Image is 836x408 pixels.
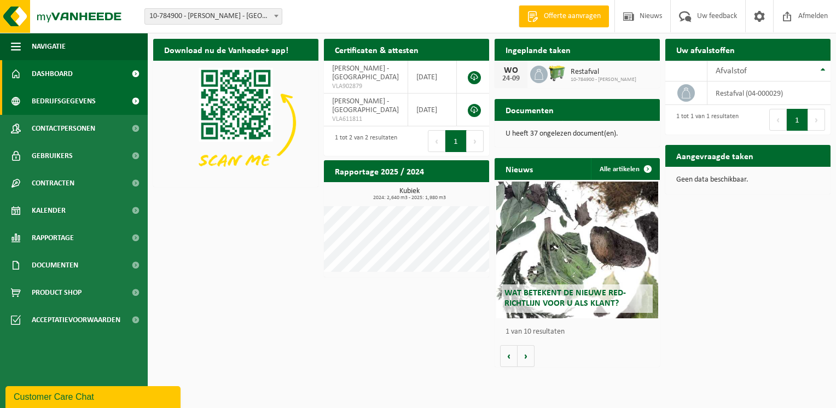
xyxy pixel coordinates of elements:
[408,61,457,94] td: [DATE]
[518,345,535,367] button: Volgende
[671,108,739,132] div: 1 tot 1 van 1 resultaten
[408,182,488,203] a: Bekijk rapportage
[332,115,399,124] span: VLA611811
[707,81,831,105] td: restafval (04-000029)
[32,224,74,252] span: Rapportage
[329,195,489,201] span: 2024: 2,640 m3 - 2025: 1,980 m3
[716,67,747,75] span: Afvalstof
[495,39,582,60] h2: Ingeplande taken
[153,61,318,185] img: Download de VHEPlus App
[787,109,808,131] button: 1
[504,289,626,308] span: Wat betekent de nieuwe RED-richtlijn voor u als klant?
[571,77,636,83] span: 10-784900 - [PERSON_NAME]
[32,88,96,115] span: Bedrijfsgegevens
[500,66,522,75] div: WO
[32,142,73,170] span: Gebruikers
[332,97,399,114] span: [PERSON_NAME] - [GEOGRAPHIC_DATA]
[808,109,825,131] button: Next
[144,8,282,25] span: 10-784900 - XAVIER DE KOKER - GENT
[676,176,820,184] p: Geen data beschikbaar.
[495,158,544,179] h2: Nieuws
[332,65,399,81] span: [PERSON_NAME] - [GEOGRAPHIC_DATA]
[329,188,489,201] h3: Kubiek
[5,384,183,408] iframe: chat widget
[324,160,435,182] h2: Rapportage 2025 / 2024
[332,82,399,91] span: VLA902879
[32,252,78,279] span: Documenten
[408,94,457,126] td: [DATE]
[495,99,565,120] h2: Documenten
[467,130,484,152] button: Next
[32,33,66,60] span: Navigatie
[591,158,659,180] a: Alle artikelen
[506,130,649,138] p: U heeft 37 ongelezen document(en).
[665,145,764,166] h2: Aangevraagde taken
[496,182,658,318] a: Wat betekent de nieuwe RED-richtlijn voor u als klant?
[541,11,603,22] span: Offerte aanvragen
[32,279,82,306] span: Product Shop
[32,60,73,88] span: Dashboard
[428,130,445,152] button: Previous
[500,345,518,367] button: Vorige
[32,197,66,224] span: Kalender
[445,130,467,152] button: 1
[506,328,654,336] p: 1 van 10 resultaten
[665,39,746,60] h2: Uw afvalstoffen
[32,306,120,334] span: Acceptatievoorwaarden
[145,9,282,24] span: 10-784900 - XAVIER DE KOKER - GENT
[500,75,522,83] div: 24-09
[548,64,566,83] img: WB-0660-HPE-GN-50
[153,39,299,60] h2: Download nu de Vanheede+ app!
[769,109,787,131] button: Previous
[519,5,609,27] a: Offerte aanvragen
[329,129,397,153] div: 1 tot 2 van 2 resultaten
[32,115,95,142] span: Contactpersonen
[32,170,74,197] span: Contracten
[571,68,636,77] span: Restafval
[324,39,429,60] h2: Certificaten & attesten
